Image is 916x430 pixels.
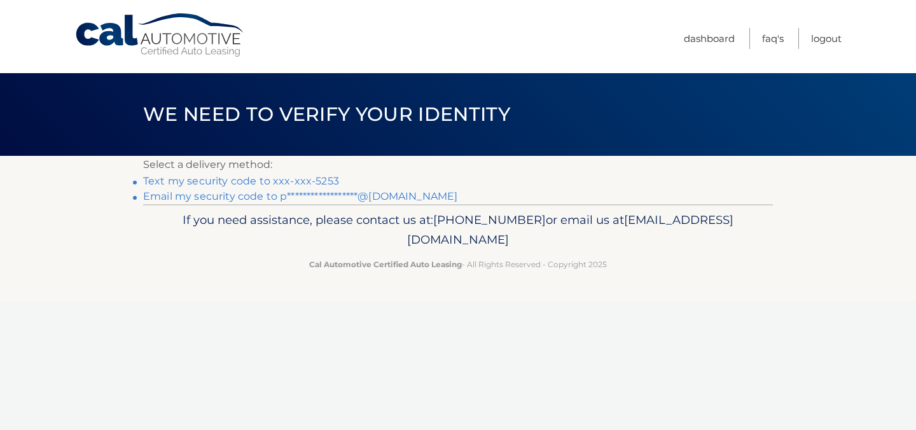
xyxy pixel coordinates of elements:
[143,175,339,187] a: Text my security code to xxx-xxx-5253
[143,156,773,174] p: Select a delivery method:
[309,260,462,269] strong: Cal Automotive Certified Auto Leasing
[762,28,784,49] a: FAQ's
[433,212,546,227] span: [PHONE_NUMBER]
[151,258,765,271] p: - All Rights Reserved - Copyright 2025
[811,28,842,49] a: Logout
[74,13,246,58] a: Cal Automotive
[684,28,735,49] a: Dashboard
[143,102,510,126] span: We need to verify your identity
[151,210,765,251] p: If you need assistance, please contact us at: or email us at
